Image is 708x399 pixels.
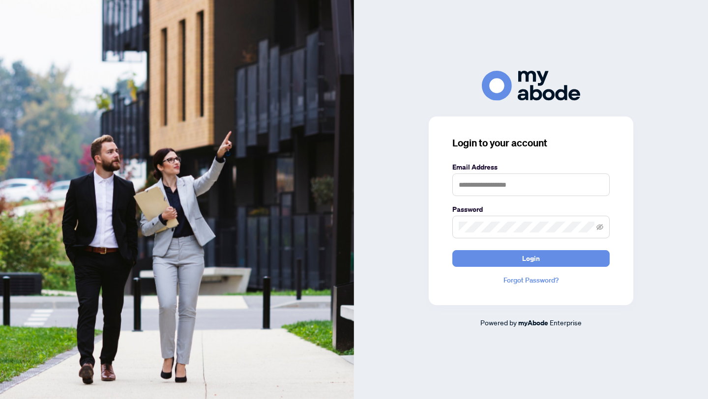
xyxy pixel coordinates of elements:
h3: Login to your account [452,136,610,150]
img: ma-logo [482,71,580,101]
a: Forgot Password? [452,275,610,285]
button: Login [452,250,610,267]
label: Password [452,204,610,215]
label: Email Address [452,162,610,172]
span: eye-invisible [596,224,603,230]
span: Enterprise [550,318,582,327]
a: myAbode [518,317,548,328]
span: Powered by [480,318,517,327]
span: Login [522,251,540,266]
